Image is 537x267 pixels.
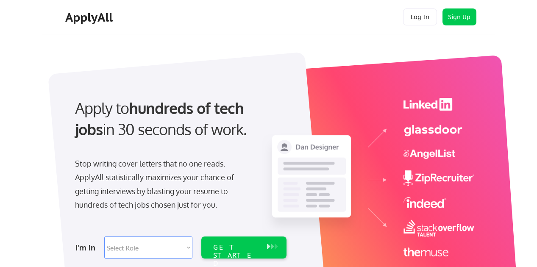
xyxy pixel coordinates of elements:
button: Log In [403,8,437,25]
div: Stop writing cover letters that no one reads. ApplyAll statistically maximizes your chance of get... [75,157,249,212]
div: ApplyAll [65,10,115,25]
strong: hundreds of tech jobs [75,98,248,139]
div: I'm in [75,241,99,254]
button: Sign Up [442,8,476,25]
div: Apply to in 30 seconds of work. [75,97,283,140]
